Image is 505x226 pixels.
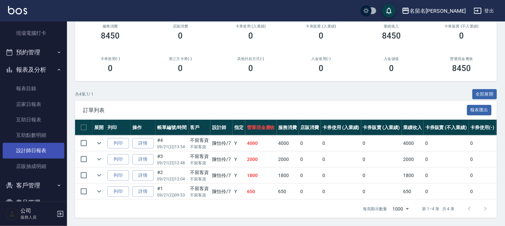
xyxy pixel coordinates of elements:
[277,120,299,135] th: 服務消費
[108,186,129,197] button: 列印
[424,184,468,200] td: 0
[153,57,208,61] h2: 第三方卡券(-)
[189,120,211,135] th: 客戶
[178,64,183,73] h3: 0
[3,127,64,143] a: 互助點數明細
[299,152,321,167] td: 0
[422,206,455,212] p: 第 1–4 筆 共 4 筆
[233,120,245,135] th: 指定
[157,192,187,198] p: 09/21 (日) 09:53
[94,138,104,148] button: expand row
[245,120,277,135] th: 營業現金應收
[132,186,154,197] a: 詳情
[435,24,489,29] h2: 卡券販賣 (不入業績)
[299,184,321,200] td: 0
[469,152,496,167] td: 0
[3,112,64,127] a: 互助日報表
[224,24,278,29] h2: 卡券使用 (入業績)
[190,185,209,192] div: 不留客資
[245,168,277,183] td: 1800
[361,184,402,200] td: 0
[233,152,245,167] td: Y
[20,214,55,220] p: 服務人員
[3,25,64,41] a: 現場電腦打卡
[157,160,187,166] p: 09/21 (日) 12:48
[402,152,424,167] td: 2000
[233,184,245,200] td: Y
[3,159,64,174] a: 店販抽成明細
[245,184,277,200] td: 650
[471,5,497,17] button: 登出
[321,152,361,167] td: 0
[233,135,245,151] td: Y
[157,176,187,182] p: 09/21 (日) 12:04
[210,120,233,135] th: 設計師
[94,154,104,164] button: expand row
[131,120,155,135] th: 操作
[3,143,64,158] a: 設計師日報表
[249,31,253,41] h3: 0
[83,24,137,29] h3: 服務消費
[399,4,468,18] button: 名留名[PERSON_NAME]
[424,168,468,183] td: 0
[101,31,120,41] h3: 8450
[277,184,299,200] td: 650
[321,168,361,183] td: 0
[299,168,321,183] td: 0
[8,6,27,14] img: Logo
[472,89,497,100] button: 全部展開
[155,152,189,167] td: #3
[382,31,401,41] h3: 8450
[3,177,64,194] button: 客戶管理
[132,138,154,149] a: 詳情
[294,24,348,29] h2: 卡券販賣 (入業績)
[5,207,19,221] img: Person
[294,57,348,61] h2: 入金使用(-)
[390,200,412,218] div: 1000
[190,153,209,160] div: 不留客資
[469,168,496,183] td: 0
[224,57,278,61] h2: 其他付款方式(-)
[299,135,321,151] td: 0
[190,144,209,150] p: 不留客資
[20,208,55,214] h5: 公司
[155,120,189,135] th: 帳單編號/時間
[249,64,253,73] h3: 0
[132,154,154,165] a: 詳情
[153,24,208,29] h2: 店販消費
[108,170,129,181] button: 列印
[108,64,113,73] h3: 0
[108,154,129,165] button: 列印
[277,135,299,151] td: 4000
[3,81,64,96] a: 報表目錄
[402,135,424,151] td: 4000
[410,7,466,15] div: 名留名[PERSON_NAME]
[402,120,424,135] th: 業績收入
[83,107,467,114] span: 訂單列表
[210,168,233,183] td: 陳怡伶 /7
[361,152,402,167] td: 0
[245,135,277,151] td: 4000
[3,61,64,78] button: 報表及分析
[210,184,233,200] td: 陳怡伶 /7
[361,120,402,135] th: 卡券販賣 (入業績)
[157,144,187,150] p: 09/21 (日) 13:54
[190,192,209,198] p: 不留客資
[361,135,402,151] td: 0
[319,64,323,73] h3: 0
[190,176,209,182] p: 不留客資
[452,64,471,73] h3: 8450
[94,186,104,196] button: expand row
[108,138,129,149] button: 列印
[3,44,64,61] button: 預約管理
[469,135,496,151] td: 0
[106,120,131,135] th: 列印
[467,107,492,113] a: 報表匯出
[233,168,245,183] td: Y
[92,120,106,135] th: 展開
[155,184,189,200] td: #1
[3,194,64,211] button: 商品管理
[467,105,492,115] button: 報表匯出
[321,135,361,151] td: 0
[277,168,299,183] td: 1800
